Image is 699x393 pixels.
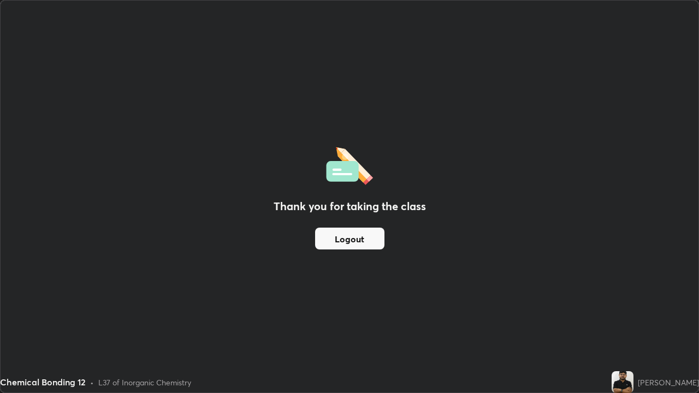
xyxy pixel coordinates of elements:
[98,377,191,388] div: L37 of Inorganic Chemistry
[274,198,426,215] h2: Thank you for taking the class
[638,377,699,388] div: [PERSON_NAME]
[315,228,384,249] button: Logout
[326,144,373,185] img: offlineFeedback.1438e8b3.svg
[90,377,94,388] div: •
[612,371,633,393] img: d32c70f87a0b4f19b114348ebca7561d.jpg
